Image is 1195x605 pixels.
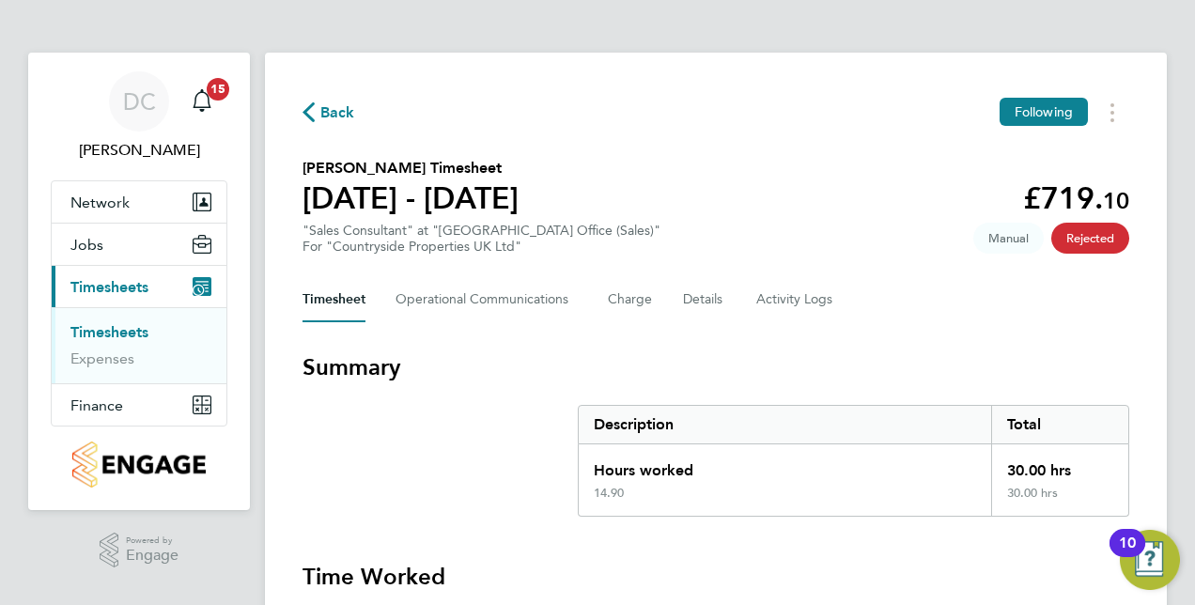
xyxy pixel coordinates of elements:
[52,307,226,383] div: Timesheets
[52,266,226,307] button: Timesheets
[1103,187,1129,214] span: 10
[303,179,519,217] h1: [DATE] - [DATE]
[70,236,103,254] span: Jobs
[126,548,178,564] span: Engage
[70,278,148,296] span: Timesheets
[594,486,624,501] div: 14.90
[303,239,660,255] div: For "Countryside Properties UK Ltd"
[1095,98,1129,127] button: Timesheets Menu
[52,224,226,265] button: Jobs
[51,71,227,162] a: DC[PERSON_NAME]
[1119,543,1136,567] div: 10
[51,442,227,488] a: Go to home page
[303,562,1129,592] h3: Time Worked
[123,89,156,114] span: DC
[126,533,178,549] span: Powered by
[303,157,519,179] h2: [PERSON_NAME] Timesheet
[1120,530,1180,590] button: Open Resource Center, 10 new notifications
[991,444,1128,486] div: 30.00 hrs
[52,384,226,426] button: Finance
[72,442,205,488] img: countryside-properties-logo-retina.png
[70,396,123,414] span: Finance
[608,277,653,322] button: Charge
[579,444,991,486] div: Hours worked
[100,533,179,568] a: Powered byEngage
[1015,103,1073,120] span: Following
[28,53,250,510] nav: Main navigation
[303,352,1129,382] h3: Summary
[1051,223,1129,254] span: This timesheet has been rejected.
[1023,180,1129,216] app-decimal: £719.
[991,406,1128,443] div: Total
[207,78,229,101] span: 15
[396,277,578,322] button: Operational Communications
[579,406,991,443] div: Description
[70,194,130,211] span: Network
[183,71,221,132] a: 15
[683,277,726,322] button: Details
[303,101,355,124] button: Back
[756,277,835,322] button: Activity Logs
[70,349,134,367] a: Expenses
[51,139,227,162] span: Donna Cole
[303,277,365,322] button: Timesheet
[303,223,660,255] div: "Sales Consultant" at "[GEOGRAPHIC_DATA] Office (Sales)"
[991,486,1128,516] div: 30.00 hrs
[973,223,1044,254] span: This timesheet was manually created.
[1000,98,1088,126] button: Following
[578,405,1129,517] div: Summary
[52,181,226,223] button: Network
[70,323,148,341] a: Timesheets
[320,101,355,124] span: Back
